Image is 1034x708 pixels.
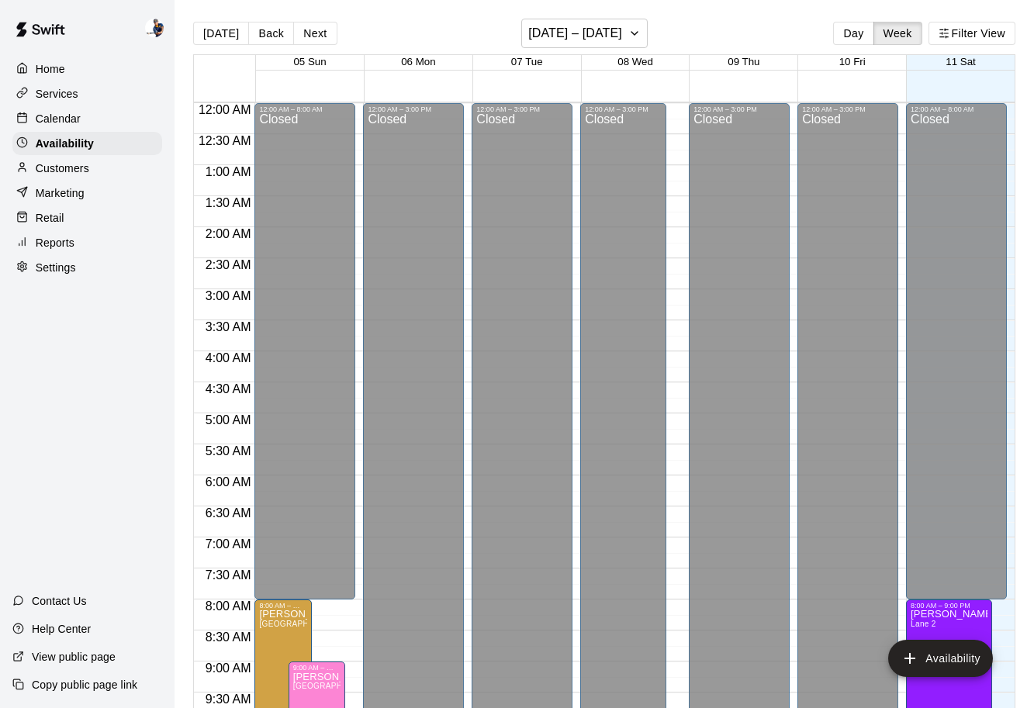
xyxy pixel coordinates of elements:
p: Reports [36,235,74,250]
div: 12:00 AM – 3:00 PM [476,105,568,113]
div: Closed [911,113,1002,605]
button: Back [248,22,294,45]
img: Phillip Jankulovski [145,19,164,37]
span: 2:00 AM [202,227,255,240]
span: 12:00 AM [195,103,255,116]
span: 1:00 AM [202,165,255,178]
a: Calendar [12,107,162,130]
p: Retail [36,210,64,226]
span: 6:00 AM [202,475,255,489]
button: 08 Wed [617,56,653,67]
span: 2:30 AM [202,258,255,271]
span: 7:30 AM [202,568,255,582]
span: 9:30 AM [202,692,255,706]
p: Calendar [36,111,81,126]
span: 3:00 AM [202,289,255,302]
p: Settings [36,260,76,275]
a: Availability [12,132,162,155]
span: 5:30 AM [202,444,255,458]
button: 07 Tue [511,56,543,67]
button: 11 Sat [946,56,976,67]
div: 12:00 AM – 3:00 PM [585,105,661,113]
div: Phillip Jankulovski [142,12,175,43]
a: Marketing [12,181,162,205]
span: 1:30 AM [202,196,255,209]
p: Availability [36,136,94,151]
h6: [DATE] – [DATE] [528,22,622,44]
button: Week [873,22,922,45]
button: Filter View [929,22,1015,45]
span: 12:30 AM [195,134,255,147]
span: 6:30 AM [202,506,255,520]
button: [DATE] – [DATE] [521,19,648,48]
button: 05 Sun [293,56,326,67]
button: 06 Mon [401,56,435,67]
a: Home [12,57,162,81]
button: Day [833,22,873,45]
p: View public page [32,649,116,665]
div: 12:00 AM – 8:00 AM [259,105,351,113]
button: add [888,640,993,677]
p: Copy public page link [32,677,137,692]
p: Help Center [32,621,91,637]
div: 12:00 AM – 3:00 PM [693,105,785,113]
a: Customers [12,157,162,180]
span: 8:30 AM [202,630,255,644]
span: [GEOGRAPHIC_DATA] [259,620,344,628]
div: 8:00 AM – 12:00 PM [259,602,307,610]
span: 3:30 AM [202,320,255,333]
span: 4:30 AM [202,382,255,395]
div: 12:00 AM – 8:00 AM: Closed [906,103,1007,599]
span: 4:00 AM [202,351,255,364]
a: Reports [12,231,162,254]
p: Marketing [36,185,85,201]
button: Next [293,22,337,45]
div: 9:00 AM – 5:00 PM [293,664,341,672]
a: Services [12,82,162,105]
span: 7:00 AM [202,537,255,551]
a: Settings [12,256,162,279]
div: 12:00 AM – 3:00 PM [802,105,894,113]
div: 12:00 AM – 8:00 AM [911,105,1002,113]
div: 12:00 AM – 8:00 AM: Closed [254,103,355,599]
a: Retail [12,206,162,230]
span: [GEOGRAPHIC_DATA] [293,682,379,690]
div: Closed [259,113,351,605]
button: 09 Thu [728,56,759,67]
div: 8:00 AM – 9:00 PM [911,602,987,610]
span: 9:00 AM [202,661,255,675]
p: Home [36,61,65,77]
button: 10 Fri [839,56,866,67]
button: [DATE] [193,22,249,45]
span: Lane 2 [911,620,936,628]
span: 5:00 AM [202,413,255,427]
div: 12:00 AM – 3:00 PM [368,105,459,113]
p: Services [36,86,78,102]
p: Customers [36,161,89,176]
span: 8:00 AM [202,599,255,613]
p: Contact Us [32,593,87,609]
